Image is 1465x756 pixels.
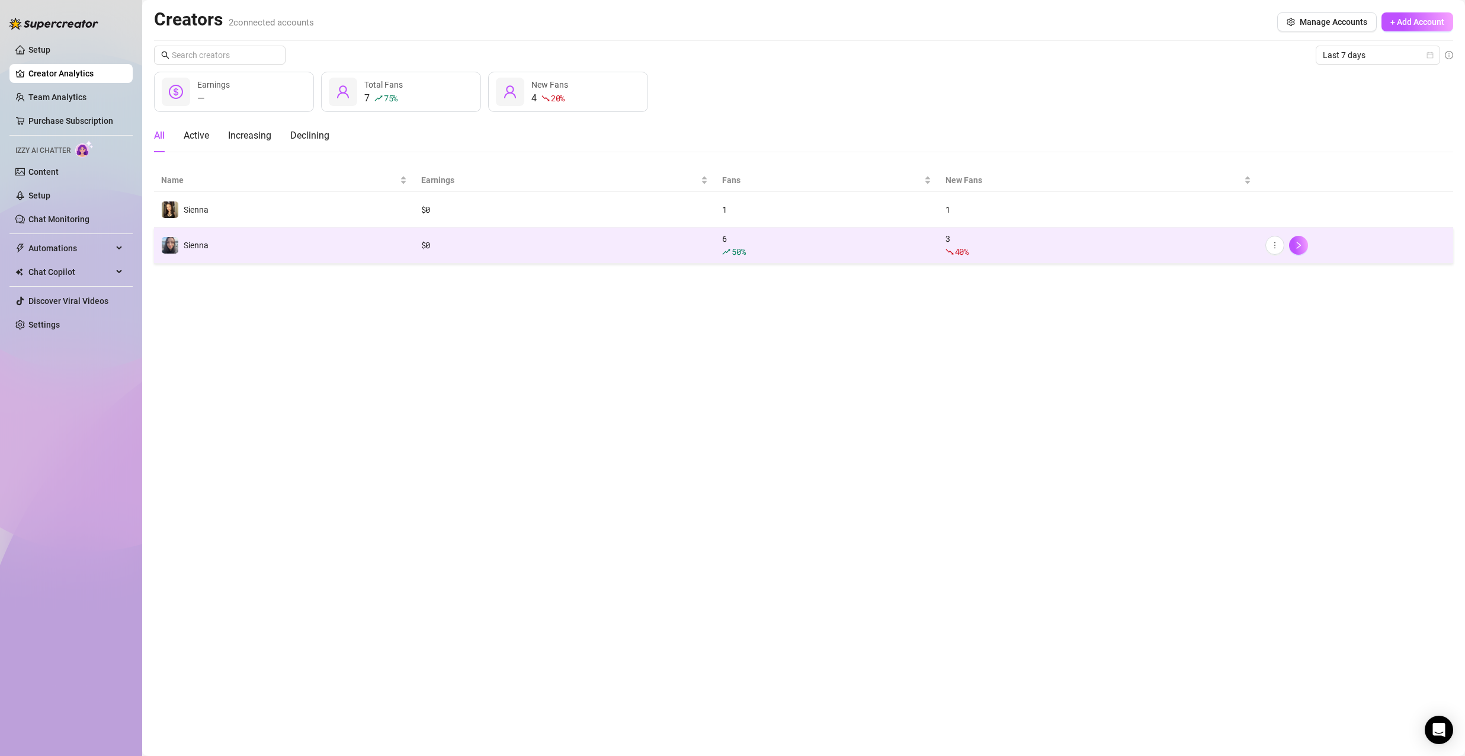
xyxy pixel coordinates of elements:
[15,268,23,276] img: Chat Copilot
[184,129,209,143] div: Active
[938,169,1259,192] th: New Fans
[1381,12,1453,31] button: + Add Account
[162,237,178,254] img: Sienna
[722,248,730,256] span: rise
[28,239,113,258] span: Automations
[945,174,1242,187] span: New Fans
[541,94,550,102] span: fall
[169,85,183,99] span: dollar-circle
[732,246,745,257] span: 50 %
[290,129,329,143] div: Declining
[229,17,314,28] span: 2 connected accounts
[28,320,60,329] a: Settings
[28,92,86,102] a: Team Analytics
[531,91,568,105] div: 4
[28,167,59,177] a: Content
[184,241,209,250] span: Sienna
[154,129,165,143] div: All
[154,169,414,192] th: Name
[1277,12,1377,31] button: Manage Accounts
[1323,46,1433,64] span: Last 7 days
[503,85,517,99] span: user
[15,244,25,253] span: thunderbolt
[1287,18,1295,26] span: setting
[228,129,271,143] div: Increasing
[722,232,931,258] div: 6
[28,116,113,126] a: Purchase Subscription
[421,203,709,216] div: $ 0
[1425,716,1453,744] div: Open Intercom Messenger
[161,174,397,187] span: Name
[28,64,123,83] a: Creator Analytics
[1445,51,1453,59] span: info-circle
[28,45,50,55] a: Setup
[421,239,709,252] div: $ 0
[531,80,568,89] span: New Fans
[421,174,699,187] span: Earnings
[945,248,954,256] span: fall
[1390,17,1444,27] span: + Add Account
[722,203,931,216] div: 1
[414,169,716,192] th: Earnings
[1294,241,1303,249] span: right
[9,18,98,30] img: logo-BBDzfeDw.svg
[154,8,314,31] h2: Creators
[955,246,969,257] span: 40 %
[75,140,94,158] img: AI Chatter
[336,85,350,99] span: user
[1271,241,1279,249] span: more
[1289,236,1308,255] button: right
[28,191,50,200] a: Setup
[15,145,70,156] span: Izzy AI Chatter
[161,51,169,59] span: search
[28,296,108,306] a: Discover Viral Videos
[945,232,1252,258] div: 3
[551,92,565,104] span: 20 %
[374,94,383,102] span: rise
[162,201,178,218] img: Sienna
[945,203,1252,216] div: 1
[184,205,209,214] span: Sienna
[197,91,230,105] div: —
[722,174,921,187] span: Fans
[384,92,397,104] span: 75 %
[1426,52,1434,59] span: calendar
[172,49,269,62] input: Search creators
[197,80,230,89] span: Earnings
[28,262,113,281] span: Chat Copilot
[364,80,403,89] span: Total Fans
[1300,17,1367,27] span: Manage Accounts
[364,91,403,105] div: 7
[715,169,938,192] th: Fans
[28,214,89,224] a: Chat Monitoring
